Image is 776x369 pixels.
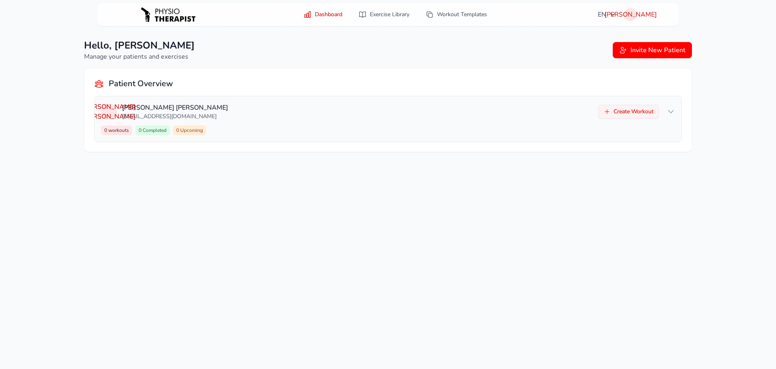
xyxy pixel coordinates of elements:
[84,52,195,61] p: Manage your patients and exercises
[84,39,195,52] h1: Hello, [PERSON_NAME]
[141,127,167,134] span: Completed
[139,3,197,26] img: PHYSIOTHERAPISTRU logo
[101,125,132,135] span: 0
[593,6,621,23] button: EN
[109,78,173,89] h2: Patient Overview
[179,127,203,134] span: Upcoming
[624,8,637,21] button: [PERSON_NAME]
[135,125,170,135] span: 0
[173,125,206,135] span: 0
[421,7,492,22] a: Workout Templates
[122,112,594,121] p: [EMAIL_ADDRESS][DOMAIN_NAME]
[613,42,692,58] button: Invite New Patient
[107,127,129,134] span: workouts
[599,105,659,119] button: Create Workout
[598,10,616,19] span: EN
[83,102,135,121] span: [PERSON_NAME] [PERSON_NAME]
[354,7,414,22] a: Exercise Library
[299,7,347,22] a: Dashboard
[122,103,594,112] p: [PERSON_NAME] [PERSON_NAME]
